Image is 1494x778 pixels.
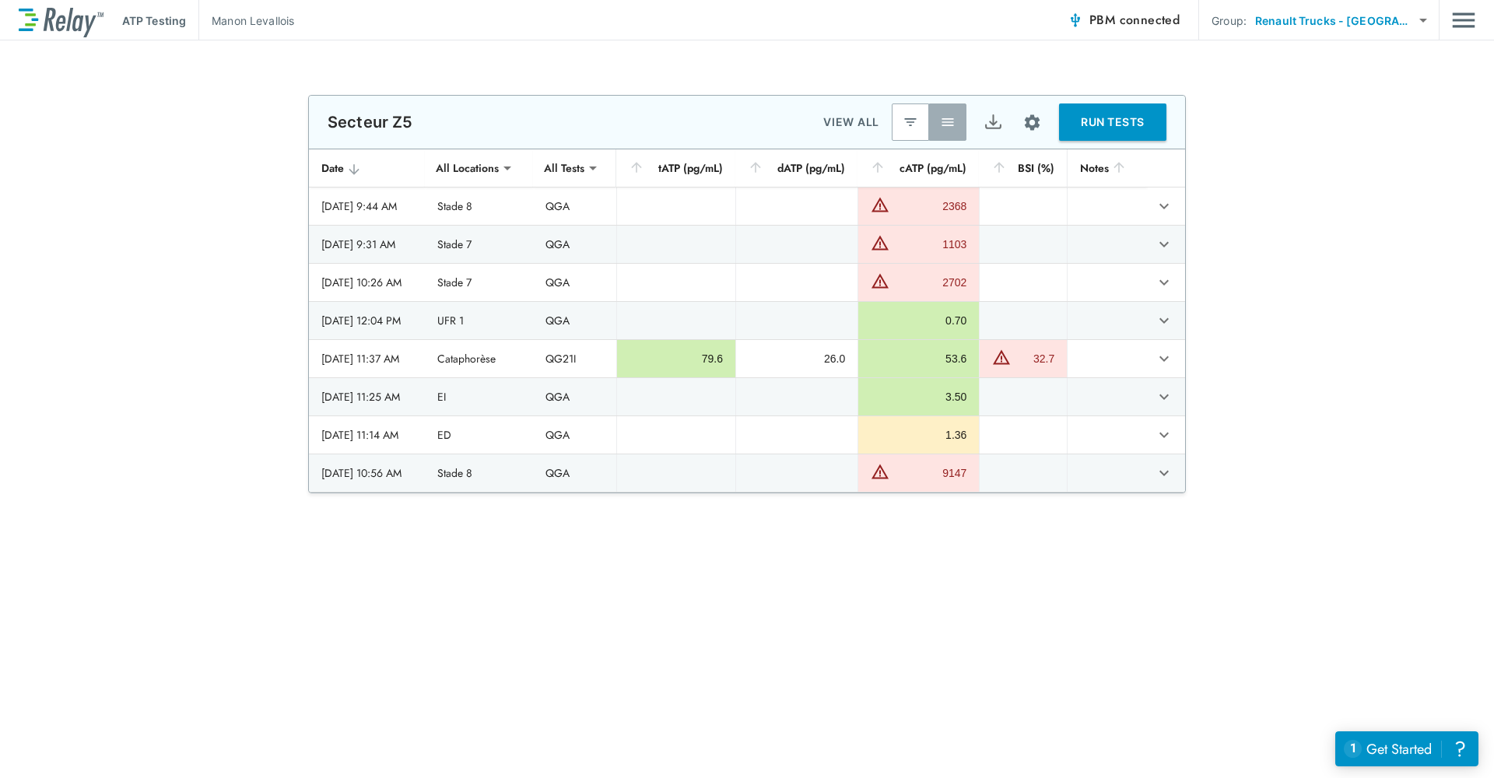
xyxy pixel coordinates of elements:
[1452,5,1475,35] button: Main menu
[893,275,966,290] div: 2702
[748,159,845,177] div: dATP (pg/mL)
[321,313,412,328] div: [DATE] 12:04 PM
[533,340,616,377] td: QG21I
[871,389,966,405] div: 3.50
[533,416,616,454] td: QGA
[1151,384,1177,410] button: expand row
[903,114,918,130] img: Latest
[1012,102,1053,143] button: Site setup
[321,389,412,405] div: [DATE] 11:25 AM
[871,462,889,481] img: Warning
[1212,12,1247,29] p: Group:
[1151,231,1177,258] button: expand row
[533,378,616,415] td: QGA
[533,302,616,339] td: QGA
[893,237,966,252] div: 1103
[425,340,532,377] td: Cataphorèse
[122,12,186,29] p: ATP Testing
[321,465,412,481] div: [DATE] 10:56 AM
[1151,307,1177,334] button: expand row
[629,159,723,177] div: tATP (pg/mL)
[533,152,595,184] div: All Tests
[871,351,966,366] div: 53.6
[1151,422,1177,448] button: expand row
[321,427,412,443] div: [DATE] 11:14 AM
[1022,113,1042,132] img: Settings Icon
[1151,193,1177,219] button: expand row
[533,454,616,492] td: QGA
[1120,11,1180,29] span: connected
[425,378,532,415] td: EI
[321,275,412,290] div: [DATE] 10:26 AM
[1061,5,1186,36] button: PBM connected
[1068,12,1083,28] img: Connected Icon
[749,351,845,366] div: 26.0
[425,187,532,225] td: Stade 8
[1151,345,1177,372] button: expand row
[984,113,1003,132] img: Export Icon
[871,313,966,328] div: 0.70
[630,351,723,366] div: 79.6
[533,226,616,263] td: QGA
[871,427,966,443] div: 1.36
[1015,351,1054,366] div: 32.7
[871,195,889,214] img: Warning
[893,198,966,214] div: 2368
[425,454,532,492] td: Stade 8
[893,465,966,481] div: 9147
[533,187,616,225] td: QGA
[212,12,294,29] p: Manon Levallois
[870,159,966,177] div: cATP (pg/mL)
[992,348,1011,366] img: Warning
[1089,9,1180,31] span: PBM
[321,237,412,252] div: [DATE] 9:31 AM
[533,264,616,301] td: QGA
[321,351,412,366] div: [DATE] 11:37 AM
[321,198,412,214] div: [DATE] 9:44 AM
[1151,269,1177,296] button: expand row
[425,302,532,339] td: UFR 1
[1059,103,1166,141] button: RUN TESTS
[974,103,1012,141] button: Export
[425,264,532,301] td: Stade 7
[425,416,532,454] td: ED
[871,272,889,290] img: Warning
[309,149,425,187] th: Date
[425,226,532,263] td: Stade 7
[19,4,103,37] img: LuminUltra Relay
[309,149,1185,492] table: sticky table
[1151,460,1177,486] button: expand row
[425,152,510,184] div: All Locations
[1452,5,1475,35] img: Drawer Icon
[871,233,889,252] img: Warning
[823,113,879,131] p: VIEW ALL
[1335,731,1478,766] iframe: Resource center
[991,159,1054,177] div: BSI (%)
[940,114,956,130] img: View All
[328,113,413,131] p: Secteur Z5
[1080,159,1135,177] div: Notes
